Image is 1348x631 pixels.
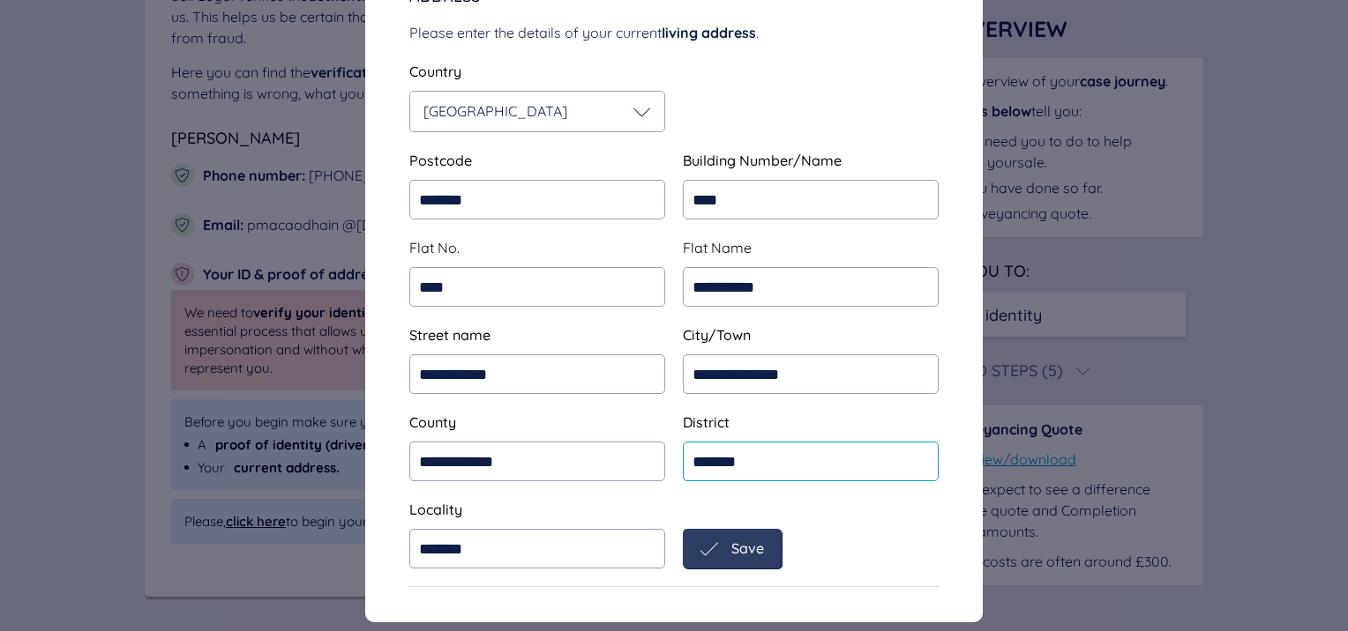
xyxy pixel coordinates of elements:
span: [GEOGRAPHIC_DATA] [423,102,567,120]
span: City/Town [683,326,751,344]
span: County [409,413,456,431]
span: Locality [409,501,462,518]
span: Postcode [409,152,472,169]
div: Please enter the details of your current . [409,22,939,43]
span: living address [662,24,756,41]
span: District [683,413,730,431]
span: Save [731,540,764,556]
span: Building Number/Name [683,152,842,169]
span: Street name [409,326,491,344]
span: Country [409,63,461,80]
span: Flat Name [683,239,752,256]
span: Flat No. [409,239,460,256]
